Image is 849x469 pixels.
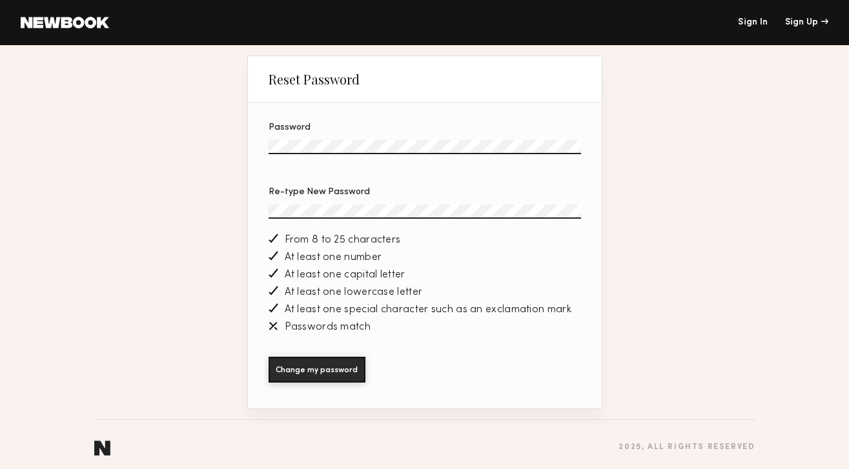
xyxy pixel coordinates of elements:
span: Passwords match [285,322,371,333]
button: Change my password [269,357,365,383]
a: Sign In [738,18,768,27]
div: 2025 , all rights reserved [619,443,755,452]
div: Sign Up [785,18,828,27]
span: At least one lowercase letter [285,287,423,298]
input: Password [269,140,581,154]
span: At least one capital letter [285,270,405,281]
span: At least one number [285,252,382,263]
div: Re-type New Password [269,188,581,197]
span: From 8 to 25 characters [285,235,401,246]
div: Password [269,123,581,132]
span: At least one special character such as an exclamation mark [285,304,571,315]
div: Reset Password [269,72,360,87]
input: Re-type New Password [269,205,581,219]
